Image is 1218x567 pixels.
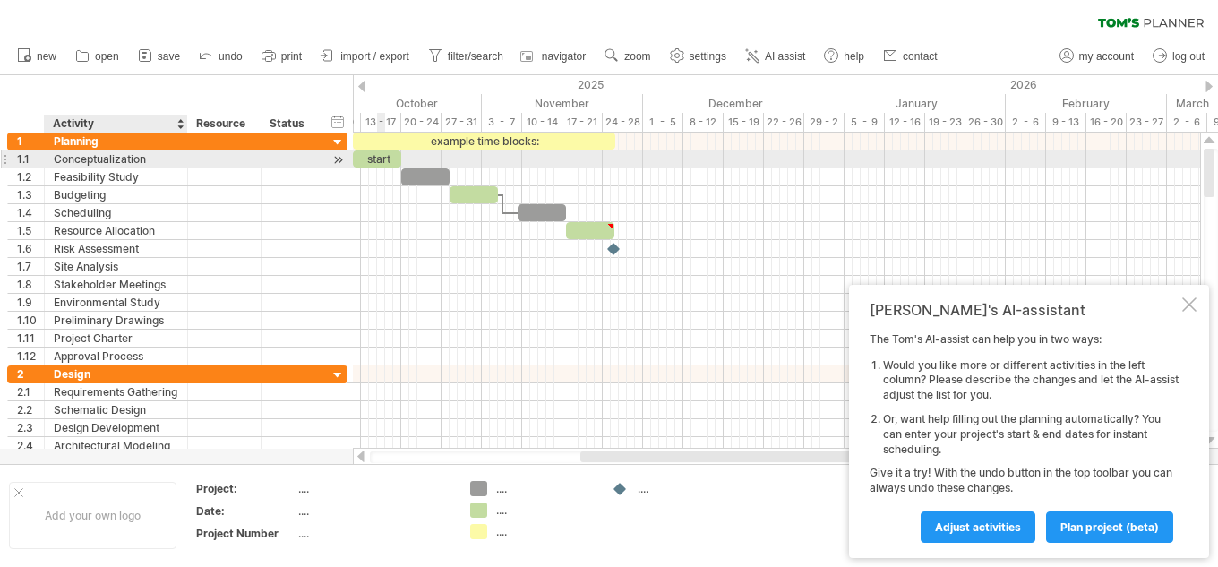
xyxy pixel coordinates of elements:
div: 29 - 2 [804,113,845,132]
a: import / export [316,45,415,68]
a: new [13,45,62,68]
div: 13 - 17 [361,113,401,132]
div: Design Development [54,419,178,436]
div: Project Number [196,526,295,541]
div: 1.6 [17,240,44,257]
div: Risk Assessment [54,240,178,257]
div: Site Analysis [54,258,178,275]
div: .... [298,526,449,541]
div: Project: [196,481,295,496]
div: 1.9 [17,294,44,311]
a: filter/search [424,45,509,68]
div: 23 - 27 [1127,113,1167,132]
span: contact [903,50,938,63]
div: Architectural Modeling [54,437,178,454]
div: 1.8 [17,276,44,293]
div: 10 - 14 [522,113,562,132]
div: 1.1 [17,150,44,168]
div: 26 - 30 [965,113,1006,132]
span: my account [1079,50,1134,63]
div: November 2025 [482,94,643,113]
div: 2 - 6 [1006,113,1046,132]
div: 24 - 28 [603,113,643,132]
span: new [37,50,56,63]
a: settings [665,45,732,68]
div: Feasibility Study [54,168,178,185]
span: undo [219,50,243,63]
div: 20 - 24 [401,113,442,132]
div: 1.12 [17,348,44,365]
a: AI assist [741,45,811,68]
div: February 2026 [1006,94,1167,113]
div: 1.11 [17,330,44,347]
div: Scheduling [54,204,178,221]
span: print [281,50,302,63]
div: Preliminary Drawings [54,312,178,329]
div: Budgeting [54,186,178,203]
div: 2.4 [17,437,44,454]
a: navigator [518,45,591,68]
div: Design [54,365,178,382]
div: Resource Allocation [54,222,178,239]
div: 2.2 [17,401,44,418]
div: example time blocks: [353,133,615,150]
div: Activity [53,115,177,133]
div: 8 - 12 [683,113,724,132]
span: filter/search [448,50,503,63]
div: Date: [196,503,295,519]
a: plan project (beta) [1046,511,1173,543]
div: Stakeholder Meetings [54,276,178,293]
span: Adjust activities [935,520,1021,534]
span: settings [690,50,726,63]
div: 19 - 23 [925,113,965,132]
div: 2.1 [17,383,44,400]
div: 2 [17,365,44,382]
div: [PERSON_NAME]'s AI-assistant [870,301,1179,319]
div: Status [270,115,309,133]
div: Project Charter [54,330,178,347]
a: zoom [600,45,656,68]
div: 1.3 [17,186,44,203]
div: .... [496,481,594,496]
div: .... [298,503,449,519]
div: 15 - 19 [724,113,764,132]
div: 3 - 7 [482,113,522,132]
div: 1.10 [17,312,44,329]
div: January 2026 [828,94,1006,113]
span: log out [1172,50,1205,63]
div: Resource [196,115,251,133]
div: 12 - 16 [885,113,925,132]
div: 22 - 26 [764,113,804,132]
span: zoom [624,50,650,63]
div: 2 - 6 [1167,113,1207,132]
div: 1.7 [17,258,44,275]
div: 2.3 [17,419,44,436]
a: Adjust activities [921,511,1035,543]
span: import / export [340,50,409,63]
div: 17 - 21 [562,113,603,132]
div: 1.2 [17,168,44,185]
a: print [257,45,307,68]
a: save [133,45,185,68]
div: Schematic Design [54,401,178,418]
div: .... [496,524,594,539]
div: Add your own logo [9,482,176,549]
div: scroll to activity [330,150,347,169]
div: .... [638,481,735,496]
div: 9 - 13 [1046,113,1086,132]
span: save [158,50,180,63]
div: start [353,150,401,168]
div: Environmental Study [54,294,178,311]
div: October 2025 [296,94,482,113]
li: Or, want help filling out the planning automatically? You can enter your project's start & end da... [883,412,1179,457]
span: navigator [542,50,586,63]
div: 5 - 9 [845,113,885,132]
div: The Tom's AI-assist can help you in two ways: Give it a try! With the undo button in the top tool... [870,332,1179,542]
div: .... [298,481,449,496]
div: Approval Process [54,348,178,365]
a: contact [879,45,943,68]
a: help [819,45,870,68]
span: plan project (beta) [1060,520,1159,534]
span: open [95,50,119,63]
div: 1 - 5 [643,113,683,132]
